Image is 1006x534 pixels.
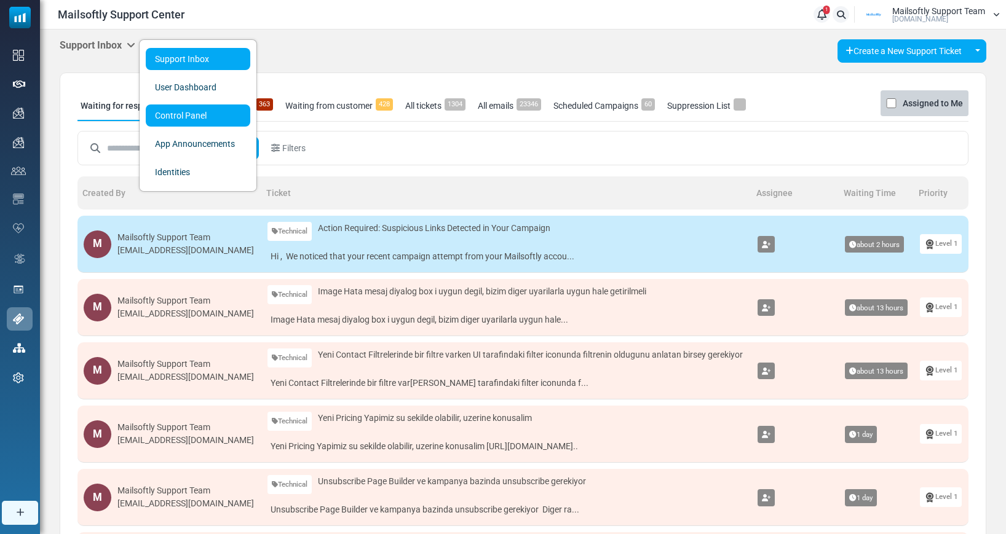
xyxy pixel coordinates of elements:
a: Level 1 [920,297,962,316]
div: [EMAIL_ADDRESS][DOMAIN_NAME] [117,371,254,383]
a: App Announcements [146,133,250,155]
img: support-icon-active.svg [13,313,24,324]
a: Waiting from customer428 [282,90,396,121]
span: 428 [376,98,393,111]
span: Action Required: Suspicious Links Detected in Your Campaign [318,222,550,235]
a: All emails23346 [475,90,544,121]
div: Mailsoftly Support Team [117,231,254,244]
th: Priority [914,176,968,210]
div: [EMAIL_ADDRESS][DOMAIN_NAME] [117,434,254,447]
a: Create a New Support Ticket [838,39,970,63]
img: workflow.svg [13,252,26,266]
a: Control Panel [146,104,250,127]
a: Hi , We noticed that your recent campaign attempt from your Mailsoftly accou... [267,247,746,266]
th: Ticket [261,176,752,210]
div: Mailsoftly Support Team [117,358,254,371]
span: [DOMAIN_NAME] [892,15,948,23]
img: User Logo [858,6,889,24]
div: [EMAIL_ADDRESS][DOMAIN_NAME] [117,244,254,257]
div: M [84,420,111,448]
div: Mailsoftly Support Team [117,484,254,497]
a: Scheduled Campaigns60 [550,90,658,121]
a: User Logo Mailsoftly Support Team [DOMAIN_NAME] [858,6,1000,24]
span: Mailsoftly Support Center [58,6,184,23]
span: 1 day [845,426,877,443]
span: 363 [256,98,273,111]
span: Filters [282,142,306,155]
div: [EMAIL_ADDRESS][DOMAIN_NAME] [117,497,254,510]
a: Support Inbox [146,48,250,70]
a: User Dashboard [146,76,250,98]
a: All tickets1304 [402,90,469,121]
span: 60 [641,98,655,111]
img: contacts-icon.svg [11,167,26,175]
label: Assigned to Me [903,96,963,111]
a: Technical [267,348,312,367]
span: Mailsoftly Support Team [892,7,985,15]
span: 1304 [445,98,465,111]
span: Image Hata mesaj diyalog box i uygun degil, bizim diger uyarilarla uygun hale getirilmeli [318,285,646,298]
div: Mailsoftly Support Team [117,421,254,434]
a: Image Hata mesaj diyalog box i uygun degil, bizim diger uyarilarla uygun hale... [267,310,746,329]
img: settings-icon.svg [13,372,24,383]
a: Level 1 [920,487,962,506]
div: M [84,294,111,321]
th: Waiting Time [839,176,914,210]
span: 1 day [845,489,877,506]
a: Level 1 [920,361,962,380]
span: Unsubscribe Page Builder ve kampanya bazinda unsubscribe gerekiyor [318,475,586,488]
img: campaigns-icon.png [13,137,24,148]
span: about 13 hours [845,299,908,316]
span: about 2 hours [845,236,904,253]
img: landing_pages.svg [13,284,24,295]
a: Technical [267,412,312,431]
div: Mailsoftly Support Team [117,294,254,307]
img: campaigns-icon.png [13,108,24,119]
span: Yeni Pricing Yapimiz su sekilde olabilir, uzerine konusalim [318,412,532,425]
img: domain-health-icon.svg [13,223,24,233]
th: Created By [77,176,261,210]
th: Assignee [751,176,839,210]
img: email-templates-icon.svg [13,194,24,205]
span: about 13 hours [845,363,908,380]
img: mailsoftly_icon_blue_white.svg [9,7,31,28]
a: Yeni Contact Filtrelerinde bir filtre var[PERSON_NAME] tarafindaki filter iconunda f... [267,374,746,393]
a: Yeni Pricing Yapimiz su sekilde olabilir, uzerine konusalim [URL][DOMAIN_NAME].. [267,437,746,456]
a: Technical [267,222,312,241]
span: 23346 [517,98,541,111]
span: Yeni Contact Filtrelerinde bir filtre varken UI tarafindaki filter iconunda filtrenin oldugunu an... [318,348,743,361]
a: Identities [146,161,250,183]
a: Level 1 [920,424,962,443]
img: dashboard-icon.svg [13,50,24,61]
a: Waiting for response362 [77,90,185,121]
a: Suppression List [664,90,749,121]
h5: Support Inbox [60,39,135,51]
div: M [84,230,111,258]
div: [EMAIL_ADDRESS][DOMAIN_NAME] [117,307,254,320]
div: M [84,484,111,511]
a: Unsubscribe Page Builder ve kampanya bazinda unsubscribe gerekiyor Diger ra... [267,500,746,519]
a: Technical [267,285,312,304]
a: Technical [267,475,312,494]
span: 1 [823,6,830,14]
a: Level 1 [920,234,962,253]
div: M [84,357,111,385]
a: 1 [814,6,830,23]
